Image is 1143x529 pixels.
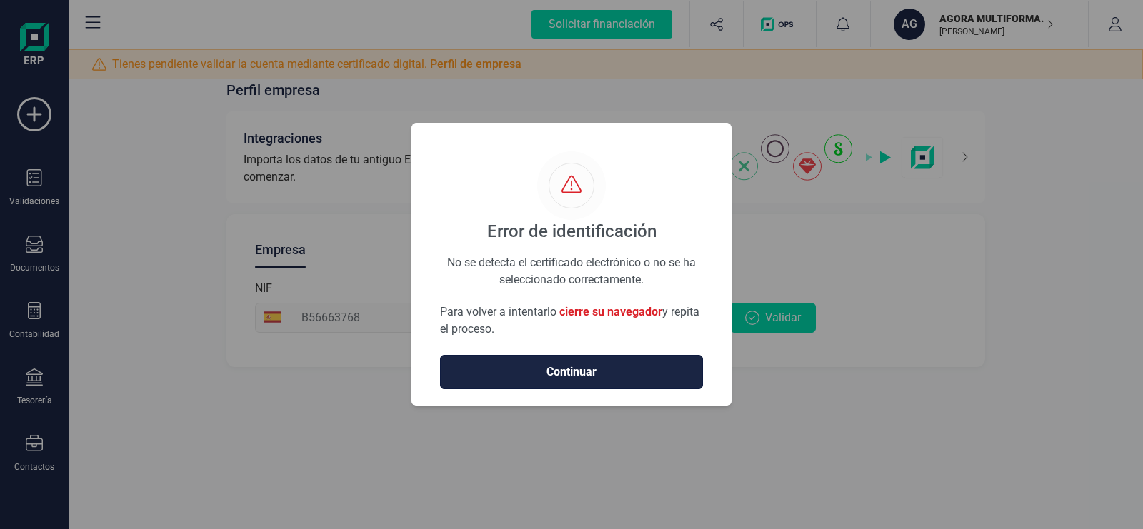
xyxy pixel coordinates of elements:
[487,220,657,243] div: Error de identificación
[559,305,662,318] span: cierre su navegador
[440,303,703,338] p: Para volver a intentarlo y repita el proceso.
[440,355,703,389] button: Continuar
[455,363,688,381] span: Continuar
[440,254,703,269] div: No se detecta el certificado electrónico o no se ha seleccionado correctamente.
